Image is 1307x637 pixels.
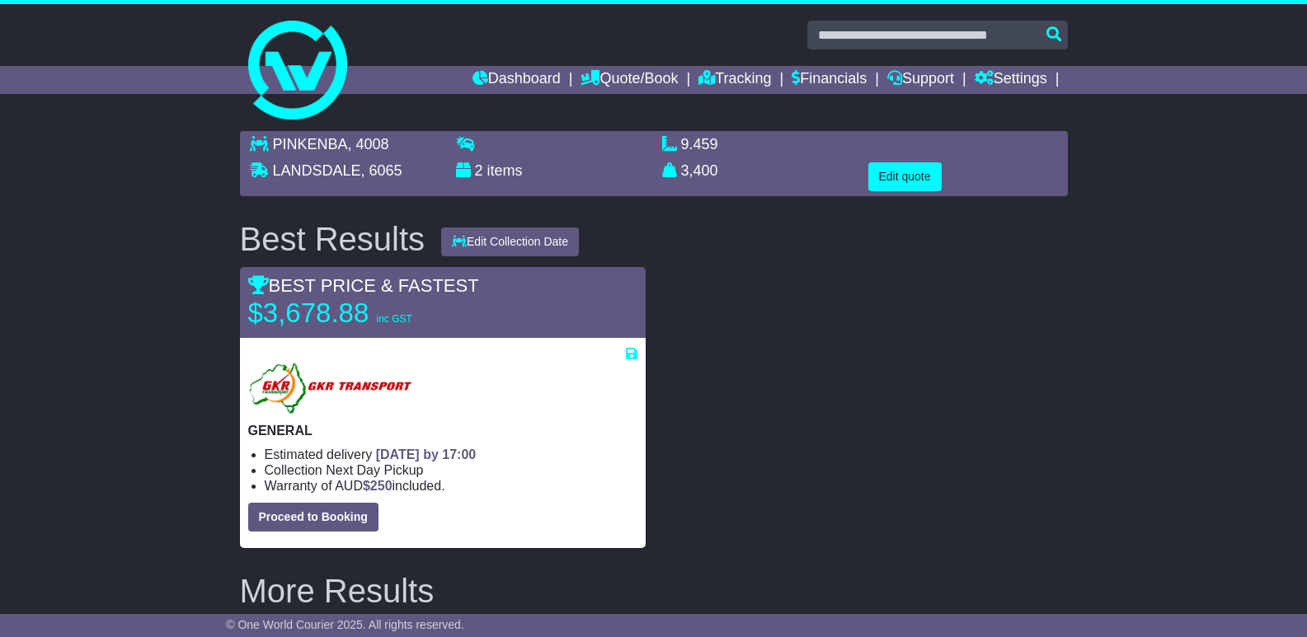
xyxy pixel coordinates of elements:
span: 250 [370,479,393,493]
span: 3,400 [681,162,718,179]
button: Edit quote [868,162,942,191]
span: PINKENBA [273,136,348,152]
p: $3,678.88 [248,297,454,330]
a: Dashboard [472,66,561,94]
span: © One World Courier 2025. All rights reserved. [226,618,464,631]
span: , 4008 [348,136,389,152]
li: Collection [265,462,637,478]
a: Support [887,66,954,94]
span: Next Day Pickup [326,463,423,477]
h2: More Results [240,573,1068,609]
button: Edit Collection Date [441,227,579,256]
a: Tracking [698,66,771,94]
span: LANDSDALE [273,162,361,179]
span: [DATE] by 17:00 [376,447,477,461]
span: , 6065 [361,162,402,179]
li: Warranty of AUD included. [265,478,637,494]
li: Estimated delivery [265,447,637,462]
div: Best Results [232,221,434,257]
button: Proceed to Booking [248,503,378,532]
span: 2 [475,162,483,179]
a: Quote/Book [581,66,678,94]
p: GENERAL [248,423,637,438]
span: items [487,162,523,179]
span: inc GST [376,313,411,325]
img: GKR: GENERAL [248,362,416,415]
span: 9.459 [681,136,718,152]
span: $ [363,479,393,493]
span: BEST PRICE & FASTEST [248,275,479,296]
a: Financials [792,66,867,94]
a: Settings [975,66,1047,94]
